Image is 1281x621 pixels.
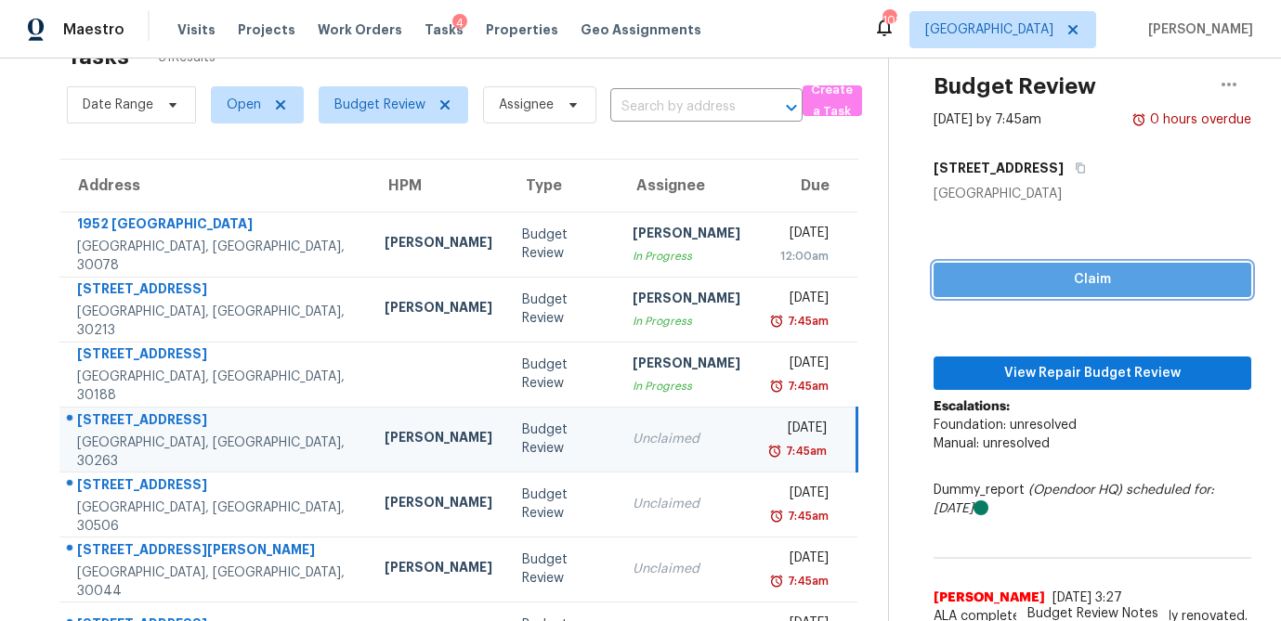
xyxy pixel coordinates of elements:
[67,47,129,66] h2: Tasks
[925,20,1053,39] span: [GEOGRAPHIC_DATA]
[784,507,829,525] div: 7:45am
[934,159,1064,177] h5: [STREET_ADDRESS]
[77,214,355,238] div: 1952 [GEOGRAPHIC_DATA]
[385,493,492,516] div: [PERSON_NAME]
[934,437,1050,450] span: Manual: unresolved
[77,279,355,303] div: [STREET_ADDRESS]
[769,377,784,395] img: Overdue Alarm Icon
[755,160,857,212] th: Due
[770,354,829,377] div: [DATE]
[77,238,355,275] div: [GEOGRAPHIC_DATA], [GEOGRAPHIC_DATA], 30078
[633,289,740,312] div: [PERSON_NAME]
[633,377,740,395] div: In Progress
[769,312,784,330] img: Overdue Alarm Icon
[618,160,755,212] th: Assignee
[770,289,829,312] div: [DATE]
[633,560,740,578] div: Unclaimed
[633,354,740,377] div: [PERSON_NAME]
[934,419,1077,432] span: Foundation: unresolved
[633,247,740,265] div: In Progress
[812,80,853,123] span: Create a Task
[522,420,603,458] div: Budget Review
[522,226,603,263] div: Budget Review
[610,93,751,122] input: Search by address
[522,291,603,328] div: Budget Review
[769,572,784,590] img: Overdue Alarm Icon
[633,312,740,330] div: In Progress
[77,433,355,471] div: [GEOGRAPHIC_DATA], [GEOGRAPHIC_DATA], 30263
[934,185,1251,203] div: [GEOGRAPHIC_DATA]
[581,20,701,39] span: Geo Assignments
[77,475,355,498] div: [STREET_ADDRESS]
[507,160,618,212] th: Type
[1141,20,1253,39] span: [PERSON_NAME]
[1064,151,1089,185] button: Copy Address
[882,11,895,30] div: 102
[948,268,1236,291] span: Claim
[385,428,492,451] div: [PERSON_NAME]
[77,498,355,536] div: [GEOGRAPHIC_DATA], [GEOGRAPHIC_DATA], 30506
[385,558,492,581] div: [PERSON_NAME]
[782,442,827,460] div: 7:45am
[452,14,467,32] div: 4
[778,95,804,121] button: Open
[784,312,829,330] div: 7:45am
[803,85,862,116] button: Create a Task
[385,233,492,256] div: [PERSON_NAME]
[769,507,784,525] img: Overdue Alarm Icon
[522,550,603,588] div: Budget Review
[934,589,1045,607] span: [PERSON_NAME]
[770,549,829,572] div: [DATE]
[77,540,355,563] div: [STREET_ADDRESS][PERSON_NAME]
[633,495,740,513] div: Unclaimed
[522,356,603,393] div: Budget Review
[784,572,829,590] div: 7:45am
[77,410,355,433] div: [STREET_ADDRESS]
[934,110,1041,129] div: [DATE] by 7:45am
[1131,110,1146,129] img: Overdue Alarm Icon
[784,377,829,395] div: 7:45am
[177,20,216,39] span: Visits
[770,224,829,247] div: [DATE]
[934,400,1010,413] b: Escalations:
[1146,110,1251,129] div: 0 hours overdue
[77,303,355,340] div: [GEOGRAPHIC_DATA], [GEOGRAPHIC_DATA], 30213
[770,247,829,265] div: 12:00am
[934,263,1251,297] button: Claim
[934,356,1251,391] button: View Repair Budget Review
[934,77,1096,96] h2: Budget Review
[318,20,402,39] span: Work Orders
[77,344,355,368] div: [STREET_ADDRESS]
[77,563,355,601] div: [GEOGRAPHIC_DATA], [GEOGRAPHIC_DATA], 30044
[767,442,782,460] img: Overdue Alarm Icon
[633,430,740,448] div: Unclaimed
[770,419,827,442] div: [DATE]
[934,481,1251,518] div: Dummy_report
[633,224,740,247] div: [PERSON_NAME]
[385,298,492,321] div: [PERSON_NAME]
[83,96,153,114] span: Date Range
[486,20,558,39] span: Properties
[948,362,1236,385] span: View Repair Budget Review
[77,368,355,405] div: [GEOGRAPHIC_DATA], [GEOGRAPHIC_DATA], 30188
[522,485,603,523] div: Budget Review
[1028,484,1122,497] i: (Opendoor HQ)
[370,160,507,212] th: HPM
[227,96,261,114] span: Open
[1052,591,1122,604] span: [DATE] 3:27
[334,96,425,114] span: Budget Review
[63,20,124,39] span: Maestro
[770,484,829,507] div: [DATE]
[59,160,370,212] th: Address
[238,20,295,39] span: Projects
[499,96,554,114] span: Assignee
[425,23,464,36] span: Tasks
